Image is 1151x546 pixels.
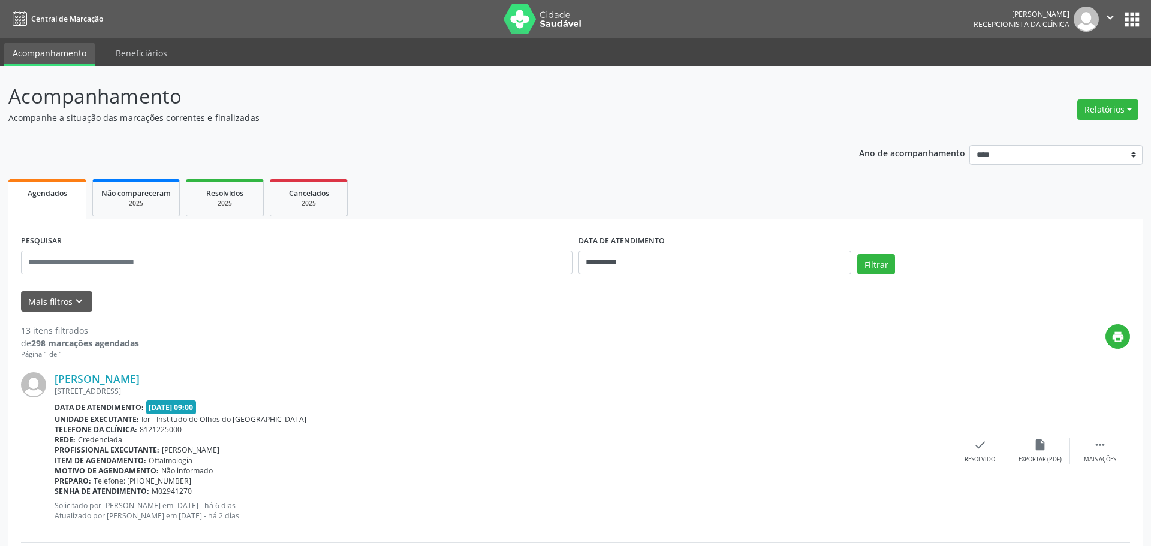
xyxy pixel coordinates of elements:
[289,188,329,198] span: Cancelados
[1122,9,1143,30] button: apps
[974,19,1069,29] span: Recepcionista da clínica
[55,386,950,396] div: [STREET_ADDRESS]
[55,455,146,466] b: Item de agendamento:
[857,254,895,274] button: Filtrar
[1019,455,1062,464] div: Exportar (PDF)
[279,199,339,208] div: 2025
[28,188,67,198] span: Agendados
[146,400,197,414] span: [DATE] 09:00
[578,232,665,251] label: DATA DE ATENDIMENTO
[55,500,950,521] p: Solicitado por [PERSON_NAME] em [DATE] - há 6 dias Atualizado por [PERSON_NAME] em [DATE] - há 2 ...
[55,424,137,435] b: Telefone da clínica:
[149,455,192,466] span: Oftalmologia
[21,372,46,397] img: img
[206,188,243,198] span: Resolvidos
[1077,99,1138,120] button: Relatórios
[195,199,255,208] div: 2025
[55,466,159,476] b: Motivo de agendamento:
[1111,330,1125,343] i: print
[55,476,91,486] b: Preparo:
[4,43,95,66] a: Acompanhamento
[965,455,995,464] div: Resolvido
[55,402,144,412] b: Data de atendimento:
[8,9,103,29] a: Central de Marcação
[73,295,86,308] i: keyboard_arrow_down
[101,199,171,208] div: 2025
[859,145,965,160] p: Ano de acompanhamento
[8,82,802,111] p: Acompanhamento
[31,14,103,24] span: Central de Marcação
[162,445,219,455] span: [PERSON_NAME]
[152,486,192,496] span: M02941270
[1084,455,1116,464] div: Mais ações
[107,43,176,64] a: Beneficiários
[140,424,182,435] span: 8121225000
[8,111,802,124] p: Acompanhe a situação das marcações correntes e finalizadas
[21,337,139,349] div: de
[1074,7,1099,32] img: img
[94,476,191,486] span: Telefone: [PHONE_NUMBER]
[21,291,92,312] button: Mais filtroskeyboard_arrow_down
[1104,11,1117,24] i: 
[974,9,1069,19] div: [PERSON_NAME]
[31,337,139,349] strong: 298 marcações agendadas
[21,232,62,251] label: PESQUISAR
[141,414,306,424] span: Ior - Institudo de Olhos do [GEOGRAPHIC_DATA]
[78,435,122,445] span: Credenciada
[21,324,139,337] div: 13 itens filtrados
[55,435,76,445] b: Rede:
[1034,438,1047,451] i: insert_drive_file
[1093,438,1107,451] i: 
[101,188,171,198] span: Não compareceram
[974,438,987,451] i: check
[55,486,149,496] b: Senha de atendimento:
[161,466,213,476] span: Não informado
[1105,324,1130,349] button: print
[55,445,159,455] b: Profissional executante:
[21,349,139,360] div: Página 1 de 1
[55,372,140,385] a: [PERSON_NAME]
[55,414,139,424] b: Unidade executante:
[1099,7,1122,32] button: 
